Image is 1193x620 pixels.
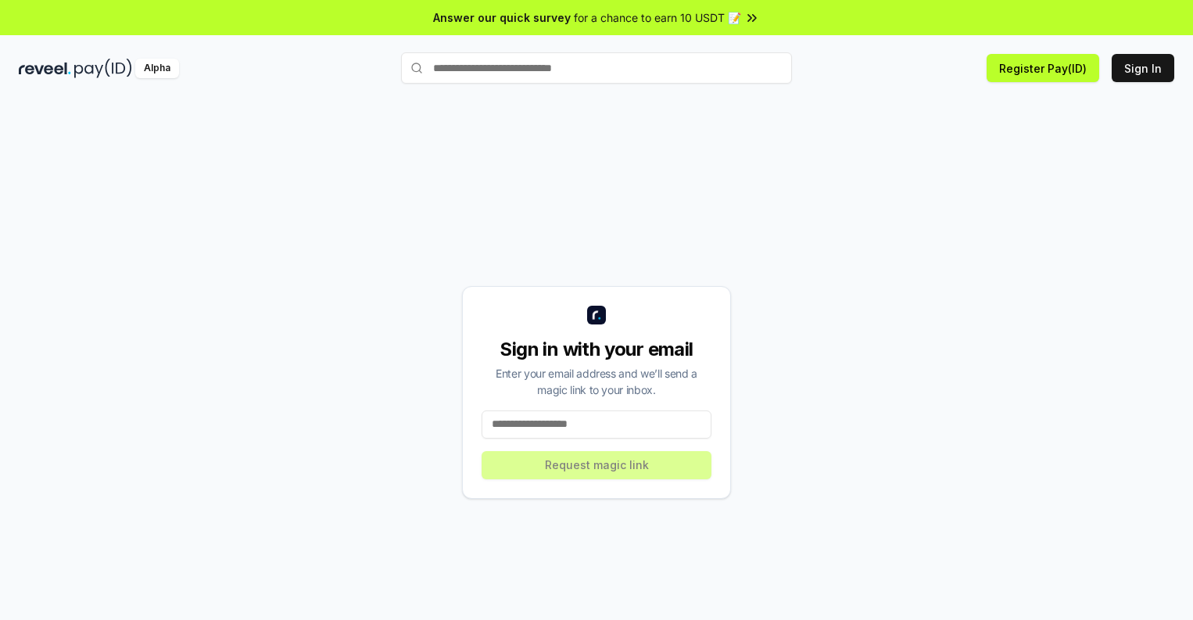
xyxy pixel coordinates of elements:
span: for a chance to earn 10 USDT 📝 [574,9,741,26]
span: Answer our quick survey [433,9,571,26]
button: Register Pay(ID) [987,54,1099,82]
div: Sign in with your email [482,337,711,362]
img: logo_small [587,306,606,324]
img: pay_id [74,59,132,78]
button: Sign In [1112,54,1174,82]
img: reveel_dark [19,59,71,78]
div: Alpha [135,59,179,78]
div: Enter your email address and we’ll send a magic link to your inbox. [482,365,711,398]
